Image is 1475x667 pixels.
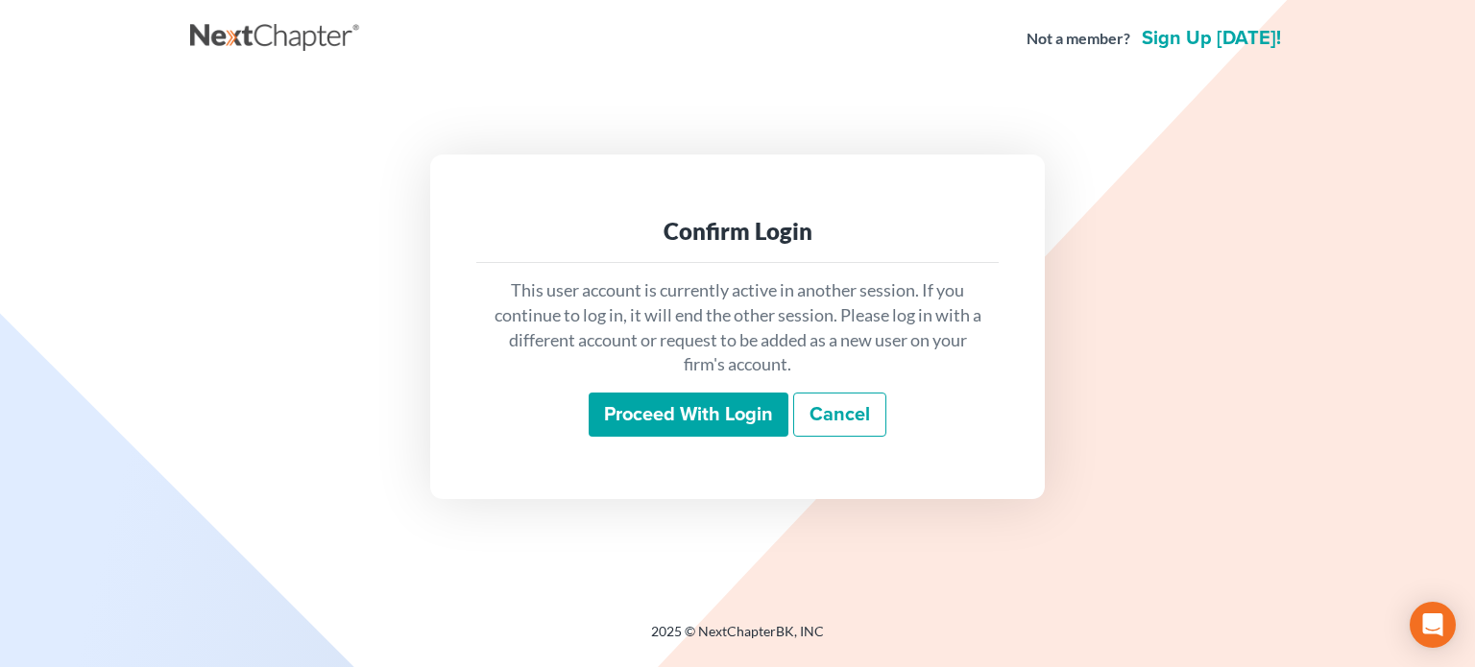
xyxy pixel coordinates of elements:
strong: Not a member? [1027,28,1130,50]
p: This user account is currently active in another session. If you continue to log in, it will end ... [492,278,983,377]
div: 2025 © NextChapterBK, INC [190,622,1285,656]
a: Sign up [DATE]! [1138,29,1285,48]
div: Open Intercom Messenger [1410,602,1456,648]
div: Confirm Login [492,216,983,247]
a: Cancel [793,393,886,437]
input: Proceed with login [589,393,788,437]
